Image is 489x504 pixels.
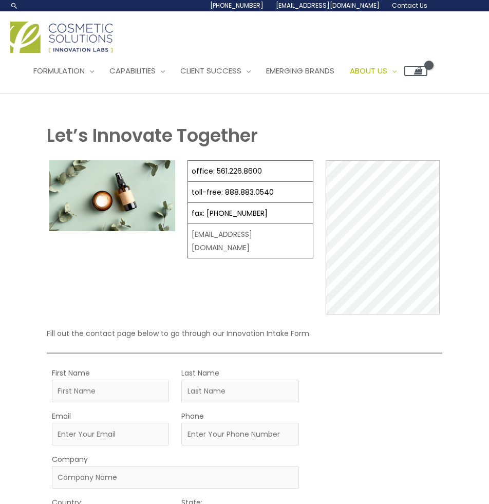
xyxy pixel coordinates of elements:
[181,366,219,380] label: Last Name
[210,1,264,10] span: [PHONE_NUMBER]
[52,423,170,445] input: Enter Your Email
[47,123,258,148] strong: Let’s Innovate Together
[392,1,427,10] span: Contact Us
[258,55,342,86] a: Emerging Brands
[187,224,313,258] td: [EMAIL_ADDRESS][DOMAIN_NAME]
[192,187,274,197] a: toll-free: 888.883.0540
[350,65,387,76] span: About Us
[52,409,71,423] label: Email
[52,380,170,402] input: First Name
[18,55,427,86] nav: Site Navigation
[181,409,204,423] label: Phone
[342,55,404,86] a: About Us
[181,380,299,402] input: Last Name
[173,55,258,86] a: Client Success
[49,160,175,231] img: Contact page image for private label skincare manufacturer Cosmetic solutions shows a skin care b...
[10,2,18,10] a: Search icon link
[109,65,156,76] span: Capabilities
[192,208,268,218] a: fax: [PHONE_NUMBER]
[192,166,262,176] a: office: 561.226.8600
[26,55,102,86] a: Formulation
[266,65,334,76] span: Emerging Brands
[181,423,299,445] input: Enter Your Phone Number
[52,366,90,380] label: First Name
[404,66,427,76] a: View Shopping Cart, empty
[102,55,173,86] a: Capabilities
[276,1,380,10] span: [EMAIL_ADDRESS][DOMAIN_NAME]
[33,65,85,76] span: Formulation
[47,327,443,340] p: Fill out the contact page below to go through our Innovation Intake Form.
[52,466,299,489] input: Company Name
[10,22,113,53] img: Cosmetic Solutions Logo
[52,453,88,466] label: Company
[180,65,241,76] span: Client Success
